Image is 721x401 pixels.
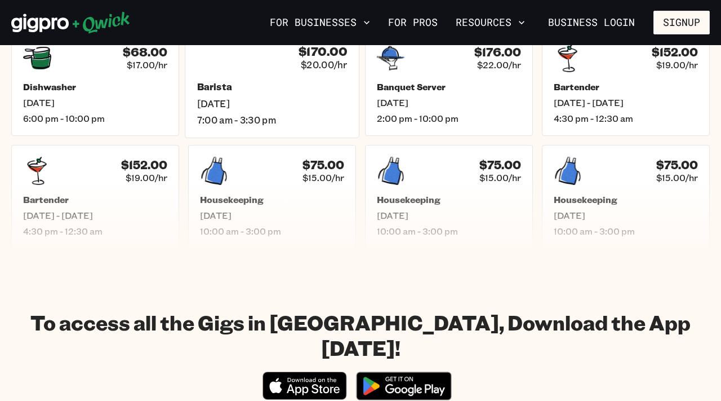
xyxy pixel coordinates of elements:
[23,194,167,205] h5: Bartender
[656,158,698,172] h4: $75.00
[542,32,710,136] a: $152.00$19.00/hrBartender[DATE] - [DATE]4:30 pm - 12:30 am
[23,226,167,237] span: 4:30 pm - 12:30 am
[301,59,347,70] span: $20.00/hr
[123,45,167,59] h4: $68.00
[302,158,344,172] h4: $75.00
[377,210,521,221] span: [DATE]
[23,97,167,108] span: [DATE]
[474,45,521,59] h4: $176.00
[377,81,521,92] h5: Banquet Server
[377,226,521,237] span: 10:00 am - 3:00 pm
[200,226,344,237] span: 10:00 am - 3:00 pm
[365,32,533,136] a: $176.00$22.00/hrBanquet Server[DATE]2:00 pm - 10:00 pm
[121,158,167,172] h4: $152.00
[197,98,347,109] span: [DATE]
[188,145,356,249] a: $75.00$15.00/hrHousekeeping[DATE]10:00 am - 3:00 pm
[302,172,344,183] span: $15.00/hr
[477,59,521,70] span: $22.00/hr
[554,81,698,92] h5: Bartender
[23,210,167,221] span: [DATE] - [DATE]
[656,59,698,70] span: $19.00/hr
[265,13,375,32] button: For Businesses
[554,113,698,124] span: 4:30 pm - 12:30 am
[23,113,167,124] span: 6:00 pm - 10:00 pm
[11,32,179,136] a: $68.00$17.00/hrDishwasher[DATE]6:00 pm - 10:00 pm
[126,172,167,183] span: $19.00/hr
[365,145,533,249] a: $75.00$15.00/hrHousekeeping[DATE]10:00 am - 3:00 pm
[479,172,521,183] span: $15.00/hr
[656,172,698,183] span: $15.00/hr
[185,30,359,138] a: $170.00$20.00/hrBarista[DATE]7:00 am - 3:30 pm
[554,210,698,221] span: [DATE]
[11,310,710,360] h1: To access all the Gigs in [GEOGRAPHIC_DATA], Download the App [DATE]!
[377,113,521,124] span: 2:00 pm - 10:00 pm
[23,81,167,92] h5: Dishwasher
[197,114,347,126] span: 7:00 am - 3:30 pm
[200,210,344,221] span: [DATE]
[377,97,521,108] span: [DATE]
[554,97,698,108] span: [DATE] - [DATE]
[299,44,347,59] h4: $170.00
[197,81,347,93] h5: Barista
[542,145,710,249] a: $75.00$15.00/hrHousekeeping[DATE]10:00 am - 3:00 pm
[377,194,521,205] h5: Housekeeping
[538,11,644,34] a: Business Login
[653,11,710,34] button: Signup
[554,226,698,237] span: 10:00 am - 3:00 pm
[479,158,521,172] h4: $75.00
[127,59,167,70] span: $17.00/hr
[384,13,442,32] a: For Pros
[451,13,529,32] button: Resources
[11,145,179,249] a: $152.00$19.00/hrBartender[DATE] - [DATE]4:30 pm - 12:30 am
[554,194,698,205] h5: Housekeeping
[652,45,698,59] h4: $152.00
[200,194,344,205] h5: Housekeeping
